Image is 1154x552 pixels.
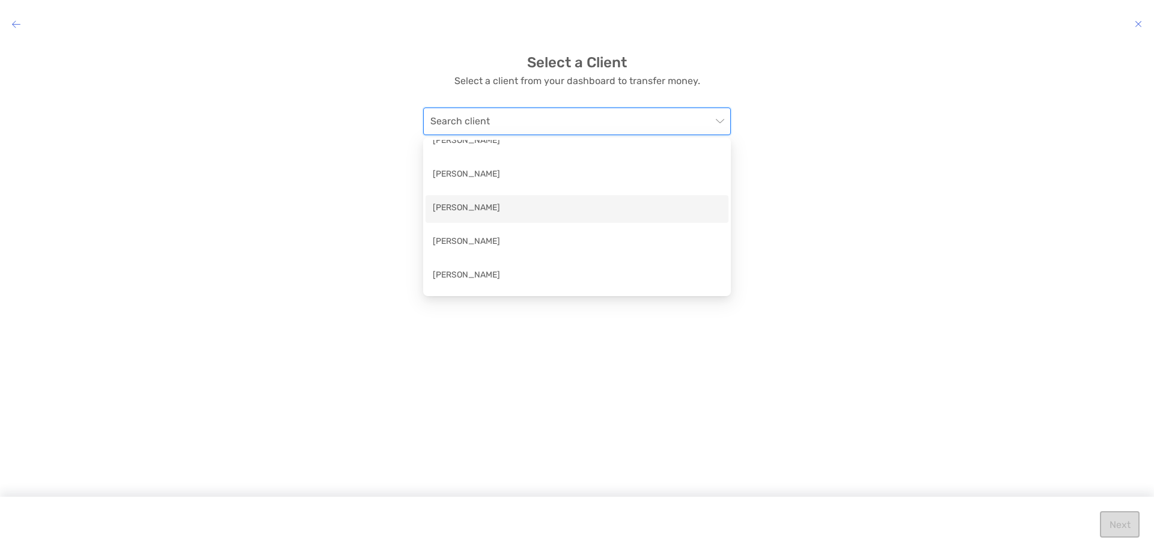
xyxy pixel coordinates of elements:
[426,229,728,256] div: John Fagan Jr
[426,195,728,223] div: John Farrer
[433,168,721,183] div: [PERSON_NAME]
[454,73,700,88] p: Select a client from your dashboard to transfer money.
[433,268,721,284] div: [PERSON_NAME]
[433,201,721,216] div: [PERSON_NAME]
[433,134,721,149] div: [PERSON_NAME]
[527,54,627,71] h3: Select a Client
[426,262,728,290] div: Dianne Mogilevsky Carty
[426,128,728,156] div: Jessica Walter
[426,162,728,189] div: Annette Boomer
[433,235,721,250] div: [PERSON_NAME]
